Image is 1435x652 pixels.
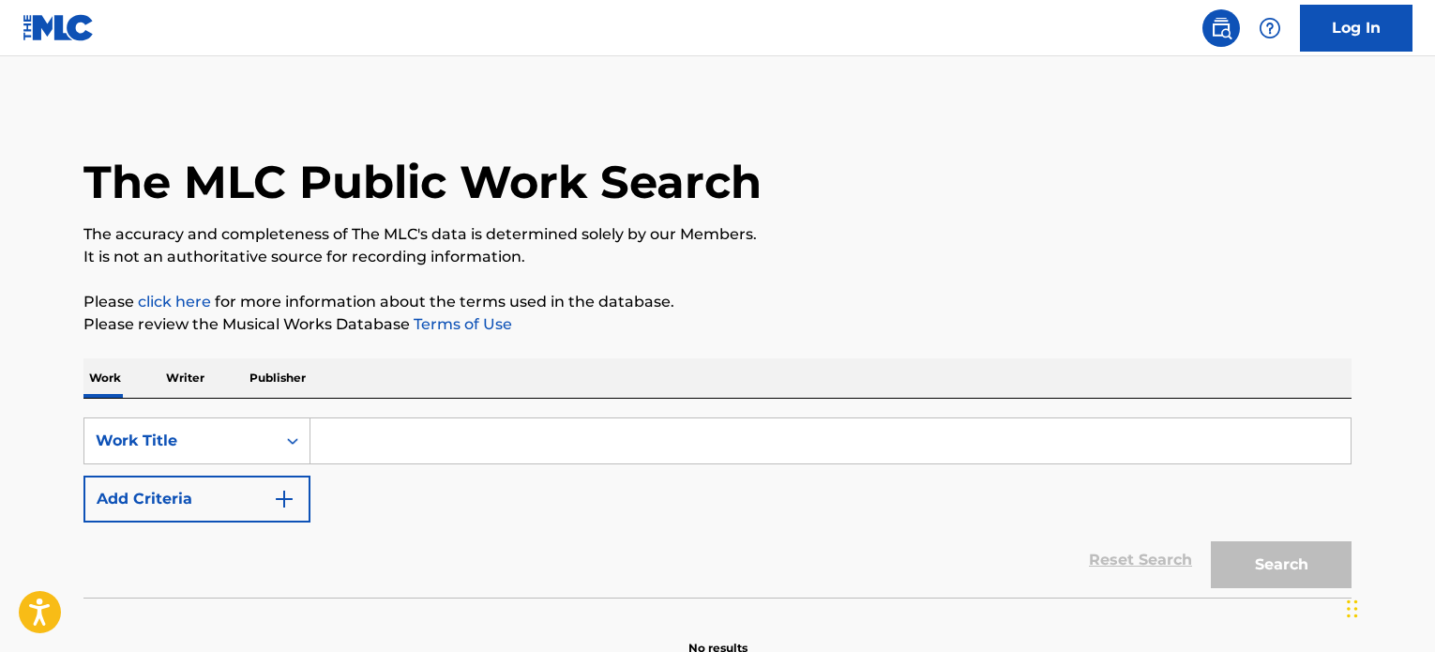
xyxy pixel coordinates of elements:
[1202,9,1240,47] a: Public Search
[83,154,762,210] h1: The MLC Public Work Search
[1259,17,1281,39] img: help
[23,14,95,41] img: MLC Logo
[410,315,512,333] a: Terms of Use
[83,291,1352,313] p: Please for more information about the terms used in the database.
[83,223,1352,246] p: The accuracy and completeness of The MLC's data is determined solely by our Members.
[1300,5,1412,52] a: Log In
[160,358,210,398] p: Writer
[83,476,310,523] button: Add Criteria
[138,293,211,311] a: click here
[1210,17,1232,39] img: search
[244,358,311,398] p: Publisher
[83,417,1352,598] form: Search Form
[273,488,295,510] img: 9d2ae6d4665cec9f34b9.svg
[83,246,1352,268] p: It is not an authoritative source for recording information.
[1251,9,1289,47] div: Help
[83,358,127,398] p: Work
[83,313,1352,336] p: Please review the Musical Works Database
[1341,562,1435,652] iframe: Chat Widget
[96,430,264,452] div: Work Title
[1347,581,1358,637] div: Drag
